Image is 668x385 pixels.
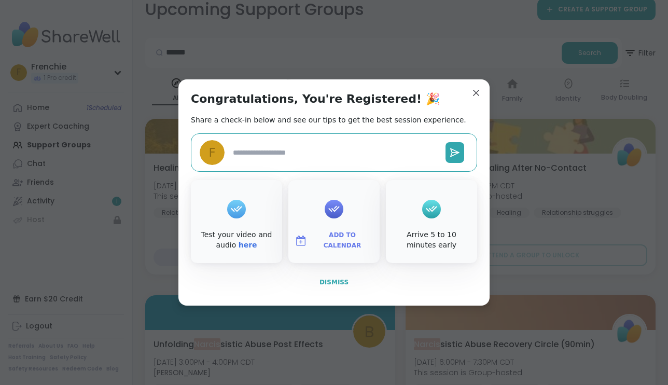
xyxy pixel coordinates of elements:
[208,144,215,162] span: F
[191,92,440,106] h1: Congratulations, You're Registered! 🎉
[311,230,373,251] span: Add to Calendar
[319,279,349,286] span: Dismiss
[193,230,280,250] div: Test your video and audio
[191,115,466,125] h2: Share a check-in below and see our tips to get the best session experience.
[239,241,257,249] a: here
[191,271,477,293] button: Dismiss
[290,230,378,252] button: Add to Calendar
[388,230,475,250] div: Arrive 5 to 10 minutes early
[295,235,307,247] img: ShareWell Logomark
